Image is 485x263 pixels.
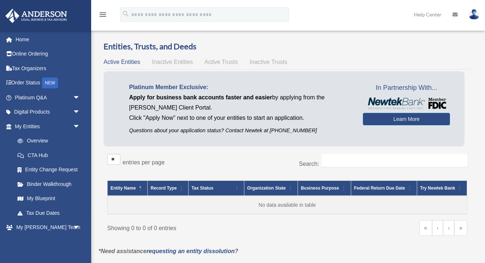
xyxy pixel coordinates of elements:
[247,186,286,191] span: Organization State
[5,32,91,47] a: Home
[3,9,69,23] img: Anderson Advisors Platinum Portal
[129,92,352,113] p: by applying from the [PERSON_NAME] Client Portal.
[108,196,467,214] td: No data available in table
[363,82,450,94] span: In Partnership With...
[205,59,238,65] span: Active Trusts
[5,220,91,235] a: My [PERSON_NAME] Teamarrow_drop_down
[5,90,91,105] a: Platinum Q&Aarrow_drop_down
[10,163,88,177] a: Entity Change Request
[10,134,84,148] a: Overview
[366,98,446,109] img: NewtekBankLogoSM.png
[104,59,140,65] span: Active Entities
[98,248,238,254] em: *Need assistance ?
[98,13,107,19] a: menu
[73,220,88,235] span: arrow_drop_down
[189,181,244,196] th: Tax Status: Activate to sort
[5,61,91,76] a: Tax Organizers
[10,148,88,163] a: CTA Hub
[5,105,91,119] a: Digital Productsarrow_drop_down
[250,59,287,65] span: Inactive Trusts
[191,186,213,191] span: Tax Status
[420,184,456,193] div: Try Newtek Bank
[110,186,136,191] span: Entity Name
[147,248,235,254] a: requesting an entity dissolution
[73,105,88,120] span: arrow_drop_down
[152,59,193,65] span: Inactive Entities
[10,191,88,206] a: My Blueprint
[301,186,339,191] span: Business Purpose
[454,220,467,236] a: Last
[129,82,352,92] p: Platinum Member Exclusive:
[147,181,188,196] th: Record Type: Activate to sort
[73,90,88,105] span: arrow_drop_down
[129,113,352,123] p: Click "Apply Now" next to one of your entities to start an application.
[298,181,351,196] th: Business Purpose: Activate to sort
[108,181,148,196] th: Entity Name: Activate to invert sorting
[469,9,480,20] img: User Pic
[98,10,107,19] i: menu
[10,177,88,191] a: Binder Walkthrough
[299,161,319,167] label: Search:
[443,220,454,236] a: Next
[244,181,298,196] th: Organization State: Activate to sort
[5,76,91,91] a: Order StatusNEW
[129,94,272,100] span: Apply for business bank accounts faster and easier
[104,41,471,52] h3: Entities, Trusts, and Deeds
[5,235,91,249] a: My Documentsarrow_drop_down
[351,181,417,196] th: Federal Return Due Date: Activate to sort
[129,126,352,135] p: Questions about your application status? Contact Newtek at [PHONE_NUMBER]
[151,186,177,191] span: Record Type
[42,77,58,88] div: NEW
[122,10,130,18] i: search
[73,119,88,134] span: arrow_drop_down
[417,181,467,196] th: Try Newtek Bank : Activate to sort
[419,220,432,236] a: First
[10,206,88,220] a: Tax Due Dates
[107,220,282,233] div: Showing 0 to 0 of 0 entries
[354,186,405,191] span: Federal Return Due Date
[5,47,91,61] a: Online Ordering
[123,159,165,165] label: entries per page
[432,220,443,236] a: Previous
[363,113,450,125] a: Learn More
[73,235,88,249] span: arrow_drop_down
[5,119,88,134] a: My Entitiesarrow_drop_down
